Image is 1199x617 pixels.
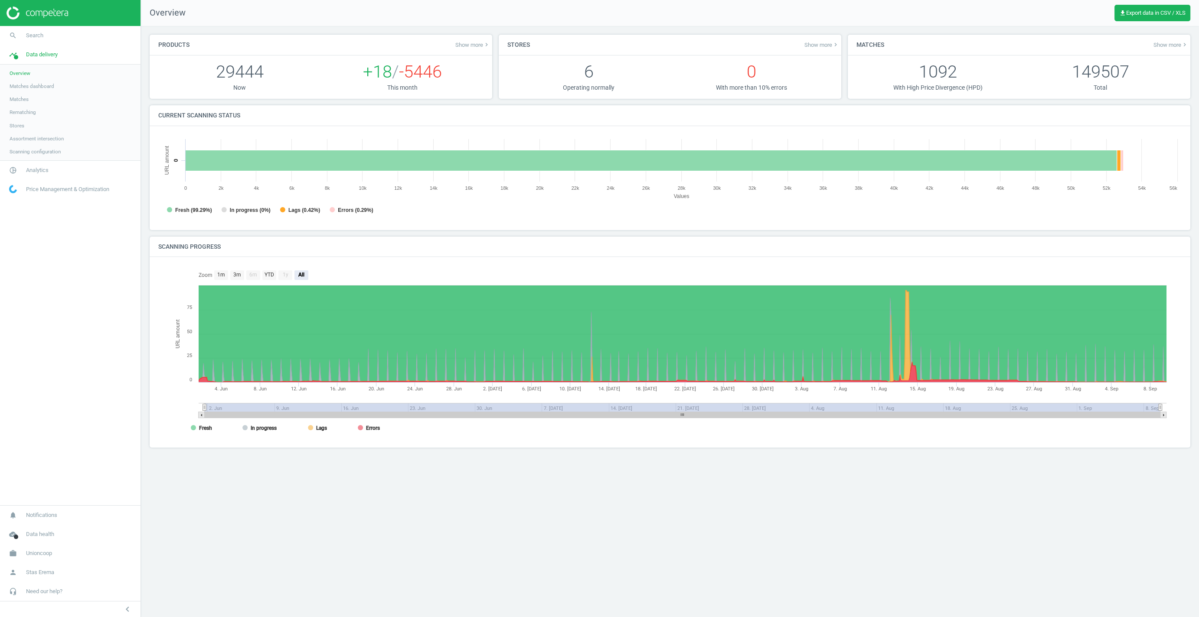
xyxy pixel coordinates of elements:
text: Zoom [199,272,212,278]
text: 6m [249,272,257,278]
tspan: Lags (0.42%) [288,207,320,213]
tspan: Errors [366,425,380,431]
text: 25 [187,353,192,358]
tspan: Fresh [199,425,212,431]
text: 75 [187,305,192,310]
p: Total [1019,84,1182,92]
tspan: Lags [316,425,327,431]
tspan: 8. Jun [254,386,267,392]
h4: Products [150,35,198,55]
img: ajHJNr6hYgQAAAAASUVORK5CYII= [7,6,68,19]
text: 32k [748,185,756,191]
text: 2k [219,185,224,191]
tspan: 2. [DATE] [483,386,502,392]
span: Show more [1153,41,1188,48]
p: With High Price Divergence (HPD) [856,84,1019,92]
p: Now [158,84,321,92]
text: 8k [325,185,330,191]
tspan: 4. Jun [215,386,228,392]
tspan: Errors (0.29%) [338,207,373,213]
text: 34k [784,185,792,191]
text: 1m [217,272,225,278]
tspan: 24. Jun [407,386,423,392]
tspan: URL amount [164,146,170,175]
text: 40k [890,185,898,191]
i: pie_chart_outlined [5,162,21,179]
h4: Stores [499,35,539,55]
tspan: 19. Aug [948,386,964,392]
button: chevron_left [117,604,138,615]
i: cloud_done [5,526,21,542]
text: 42k [925,185,933,191]
p: 149507 [1019,60,1182,84]
tspan: 30. [DATE] [751,386,773,392]
text: 56k [1170,185,1177,191]
text: 28k [678,185,686,191]
text: 54k [1138,185,1146,191]
text: 0 [189,377,192,383]
text: 24k [607,185,614,191]
span: Unioncoop [26,549,52,557]
tspan: In progress (0%) [230,207,271,213]
span: +18 [363,62,392,82]
span: Show more [804,41,839,48]
tspan: 31. Aug [1065,386,1081,392]
button: get_appExport data in CSV / XLS [1114,5,1190,21]
span: Matches dashboard [10,83,54,90]
h4: Current scanning status [150,105,249,126]
text: 38k [855,185,862,191]
i: timeline [5,46,21,63]
span: Rematching [10,109,36,116]
tspan: 10. [DATE] [559,386,581,392]
span: -5446 [399,62,442,82]
text: 3m [233,272,241,278]
text: 50k [1067,185,1075,191]
text: 30k [713,185,721,191]
span: Search [26,32,43,39]
text: 16k [465,185,473,191]
tspan: 11. Aug [871,386,887,392]
p: 29444 [158,60,321,84]
span: / [392,62,399,82]
span: Assortment intersection [10,135,64,142]
text: 36k [819,185,827,191]
span: Data health [26,530,54,538]
text: 46k [996,185,1004,191]
i: work [5,545,21,562]
text: 44k [961,185,969,191]
text: 10k [359,185,367,191]
a: Show morekeyboard_arrow_right [1153,41,1188,48]
span: Price Management & Optimization [26,185,109,193]
text: 50 [187,329,192,334]
span: Data delivery [26,51,58,58]
i: keyboard_arrow_right [483,41,490,48]
p: This month [321,84,484,92]
h4: Matches [848,35,893,55]
tspan: 18. [DATE] [635,386,657,392]
tspan: 14. [DATE] [598,386,620,392]
text: 18k [500,185,508,191]
text: 48k [1032,185,1039,191]
span: Scanning configuration [10,148,61,155]
span: Overview [141,7,186,19]
tspan: 15. Aug [910,386,926,392]
p: 1092 [856,60,1019,84]
span: Stas Erema [26,568,54,576]
span: Export data in CSV / XLS [1119,10,1186,16]
text: 4k [254,185,259,191]
tspan: 20. Jun [369,386,384,392]
text: 22k [572,185,579,191]
text: 26k [642,185,650,191]
text: 20k [536,185,544,191]
i: person [5,564,21,581]
span: Show more [455,41,490,48]
p: 0 [670,60,833,84]
tspan: Values [674,193,689,199]
tspan: 16. Jun [330,386,345,392]
img: wGWNvw8QSZomAAAAABJRU5ErkJggg== [9,185,17,193]
text: 1y [283,272,288,278]
i: keyboard_arrow_right [832,41,839,48]
tspan: Fresh (99.29%) [175,207,212,213]
span: Overview [10,70,30,77]
span: Stores [10,122,24,129]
